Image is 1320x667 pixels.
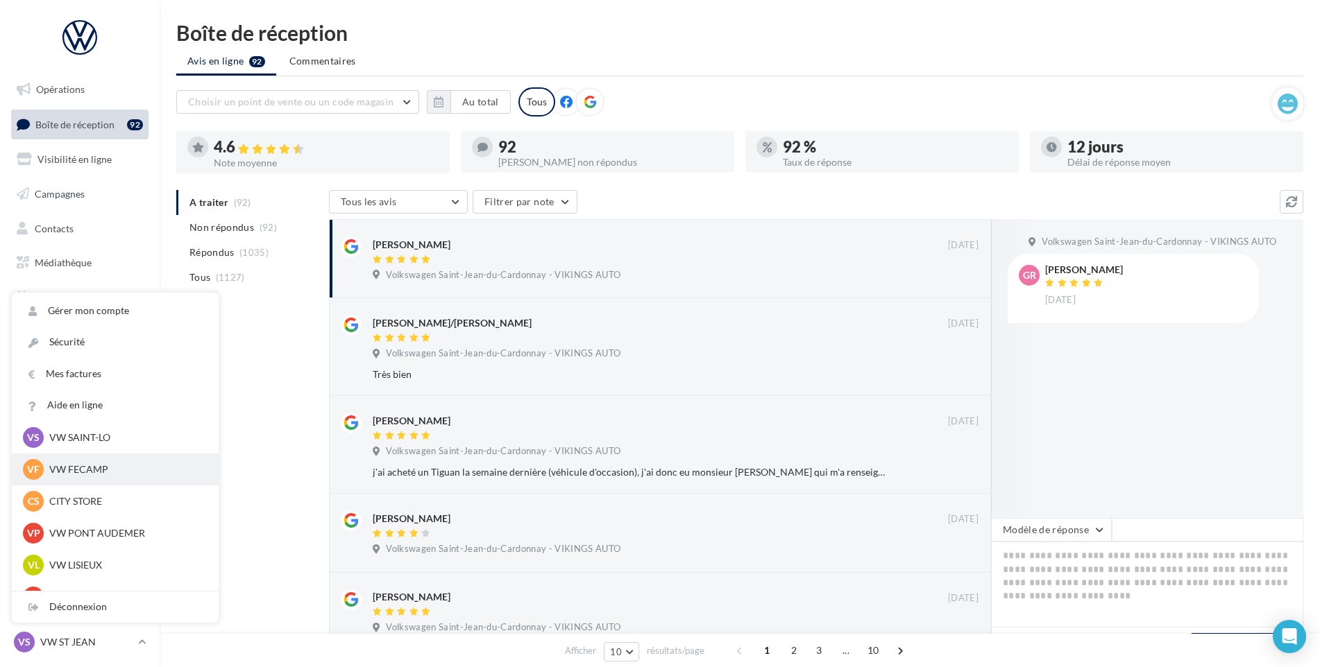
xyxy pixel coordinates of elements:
div: Note moyenne [214,158,439,168]
a: Mes factures [12,358,219,390]
span: Répondus [189,245,235,259]
button: Au total [427,90,511,114]
div: Déconnexion [12,591,219,623]
div: Taux de réponse [783,157,1008,167]
span: 2 [783,639,805,661]
p: VW ST JEAN [40,635,133,649]
a: PLV et print personnalisable [8,318,151,358]
div: j'ai acheté un Tiguan la semaine dernière (véhicule d'occasion), j'ai donc eu monsieur [PERSON_NA... [373,465,888,479]
div: Open Intercom Messenger [1273,620,1306,653]
div: [PERSON_NAME] [373,414,450,428]
div: [PERSON_NAME] [1045,265,1123,275]
span: VG [26,590,40,604]
span: [DATE] [1045,294,1076,306]
p: VW PONT AUDEMER [49,526,202,540]
span: Visibilité en ligne [37,153,112,165]
a: Médiathèque [8,248,151,277]
button: Filtrer par note [473,190,577,214]
div: Très bien [373,367,888,381]
button: Au total [450,90,511,114]
span: [DATE] [948,318,979,330]
span: 3 [808,639,830,661]
button: Modèle de réponse [991,518,1112,542]
span: Volkswagen Saint-Jean-du-Cardonnay - VIKINGS AUTO [1042,236,1276,248]
span: (92) [260,222,277,233]
div: Boîte de réception [176,22,1303,43]
div: [PERSON_NAME] non répondus [498,157,723,167]
span: Tous les avis [341,196,397,207]
div: [PERSON_NAME]/[PERSON_NAME] [373,316,532,330]
a: Campagnes [8,180,151,209]
span: Médiathèque [35,257,92,268]
a: Sécurité [12,327,219,358]
span: CS [28,494,40,508]
span: ... [835,639,857,661]
a: Aide en ligne [12,390,219,421]
span: Choisir un point de vente ou un code magasin [188,96,394,107]
a: VS VW ST JEAN [11,629,149,655]
span: Opérations [36,83,85,95]
a: Boîte de réception92 [8,110,151,139]
span: (1035) [239,247,269,258]
span: Tous [189,270,210,284]
span: Calendrier [35,291,81,303]
span: 10 [862,639,885,661]
span: Volkswagen Saint-Jean-du-Cardonnay - VIKINGS AUTO [386,543,620,555]
div: 12 jours [1067,139,1292,155]
span: Commentaires [289,54,356,68]
span: Volkswagen Saint-Jean-du-Cardonnay - VIKINGS AUTO [386,621,620,634]
div: Tous [518,87,555,116]
span: Campagnes [35,188,85,200]
button: Choisir un point de vente ou un code magasin [176,90,419,114]
span: Gr [1023,268,1036,282]
div: [PERSON_NAME] [373,238,450,252]
span: VP [27,526,40,540]
span: VS [27,431,40,444]
div: 92 [498,139,723,155]
a: Opérations [8,75,151,104]
span: [DATE] [948,513,979,526]
p: CITY STORE [49,494,202,508]
a: Campagnes DataOnDemand [8,363,151,404]
span: Volkswagen Saint-Jean-du-Cardonnay - VIKINGS AUTO [386,347,620,360]
a: Contacts [8,214,151,243]
span: 1 [756,639,778,661]
div: 92 % [783,139,1008,155]
span: Boîte de réception [35,118,115,130]
button: 10 [604,642,639,661]
p: VW FECAMP [49,462,202,476]
span: Non répondus [189,220,254,234]
span: VS [18,635,31,649]
span: Afficher [565,644,596,657]
button: Tous les avis [329,190,468,214]
div: 92 [127,119,143,130]
div: [PERSON_NAME] [373,512,450,526]
span: Volkswagen Saint-Jean-du-Cardonnay - VIKINGS AUTO [386,445,620,458]
div: 4.6 [214,139,439,155]
span: (1127) [216,272,245,283]
span: 10 [610,646,622,657]
div: Délai de réponse moyen [1067,157,1292,167]
span: [DATE] [948,592,979,605]
a: Calendrier [8,283,151,312]
span: [DATE] [948,415,979,428]
p: VW GRD QUEVILLY [49,590,202,604]
a: Gérer mon compte [12,295,219,327]
div: [PERSON_NAME] [373,590,450,604]
span: Volkswagen Saint-Jean-du-Cardonnay - VIKINGS AUTO [386,269,620,281]
span: [DATE] [948,239,979,252]
a: Visibilité en ligne [8,145,151,174]
span: Contacts [35,222,74,234]
p: VW LISIEUX [49,558,202,572]
span: VL [28,558,40,572]
span: résultats/page [647,644,704,657]
span: VF [27,462,40,476]
p: VW SAINT-LO [49,431,202,444]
